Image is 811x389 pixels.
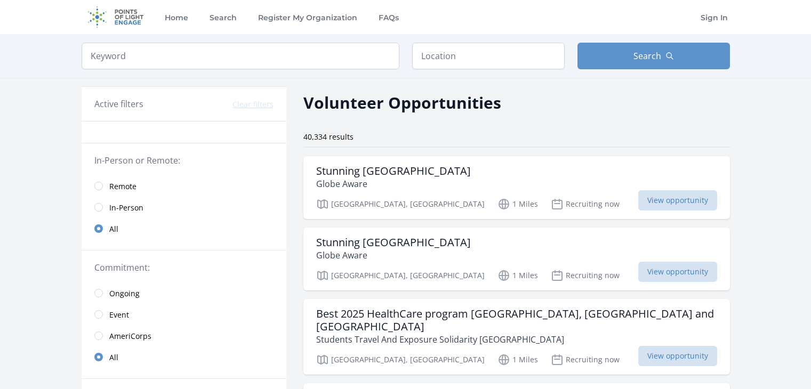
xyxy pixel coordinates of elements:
[94,98,143,110] h3: Active filters
[303,299,730,375] a: Best 2025 HealthCare program [GEOGRAPHIC_DATA], [GEOGRAPHIC_DATA] and [GEOGRAPHIC_DATA] Students ...
[82,218,286,239] a: All
[577,43,730,69] button: Search
[497,353,538,366] p: 1 Miles
[316,165,471,177] h3: Stunning [GEOGRAPHIC_DATA]
[316,307,717,333] h3: Best 2025 HealthCare program [GEOGRAPHIC_DATA], [GEOGRAPHIC_DATA] and [GEOGRAPHIC_DATA]
[316,236,471,249] h3: Stunning [GEOGRAPHIC_DATA]
[82,282,286,304] a: Ongoing
[109,181,136,192] span: Remote
[303,156,730,219] a: Stunning [GEOGRAPHIC_DATA] Globe Aware [GEOGRAPHIC_DATA], [GEOGRAPHIC_DATA] 1 Miles Recruiting no...
[303,132,354,142] span: 40,334 results
[82,197,286,218] a: In-Person
[94,154,274,167] legend: In-Person or Remote:
[232,99,274,110] button: Clear filters
[303,228,730,290] a: Stunning [GEOGRAPHIC_DATA] Globe Aware [GEOGRAPHIC_DATA], [GEOGRAPHIC_DATA] 1 Miles Recruiting no...
[638,262,717,282] span: View opportunity
[551,269,620,282] p: Recruiting now
[109,331,151,342] span: AmeriCorps
[638,346,717,366] span: View opportunity
[316,177,471,190] p: Globe Aware
[316,249,471,262] p: Globe Aware
[82,175,286,197] a: Remote
[82,325,286,346] a: AmeriCorps
[109,352,118,363] span: All
[633,50,661,62] span: Search
[497,269,538,282] p: 1 Miles
[551,198,620,210] p: Recruiting now
[109,310,129,320] span: Event
[82,346,286,368] a: All
[316,269,485,282] p: [GEOGRAPHIC_DATA], [GEOGRAPHIC_DATA]
[82,43,399,69] input: Keyword
[82,304,286,325] a: Event
[316,353,485,366] p: [GEOGRAPHIC_DATA], [GEOGRAPHIC_DATA]
[109,288,140,299] span: Ongoing
[551,353,620,366] p: Recruiting now
[94,261,274,274] legend: Commitment:
[316,198,485,210] p: [GEOGRAPHIC_DATA], [GEOGRAPHIC_DATA]
[303,91,501,115] h2: Volunteer Opportunities
[109,224,118,234] span: All
[316,333,717,346] p: Students Travel And Exposure Solidarity [GEOGRAPHIC_DATA]
[497,198,538,210] p: 1 Miles
[412,43,565,69] input: Location
[109,202,143,213] span: In-Person
[638,190,717,210] span: View opportunity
